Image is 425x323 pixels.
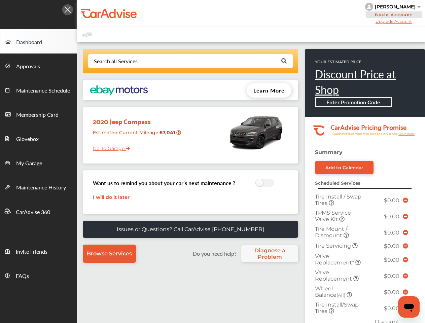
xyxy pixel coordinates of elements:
[315,226,347,239] span: Tire Mount / Dismount
[93,179,235,187] h3: Want us to remind you about your car’s next maintenance ?
[398,296,420,318] iframe: Button to launch messaging window
[384,213,399,220] span: $0.00
[88,127,186,144] div: Estimated Current Mileage :
[315,253,355,266] span: Valve Replacement*
[384,289,399,295] span: $0.00
[16,208,50,217] span: CarAdvise 360
[384,305,399,312] span: $0.00
[315,59,415,65] p: YOUR ESTIMATED PRICE
[417,6,421,8] img: sCxJUJ+qAmfqhQGDUl18vwLg4ZYJ6CxN7XmbOMBAAAAAElFTkSuQmCC
[16,183,66,192] span: Maintenance History
[189,250,240,257] label: Do you need help?
[384,229,399,236] span: $0.00
[16,159,42,168] span: My Garage
[315,193,361,206] span: Tire Install / Swap Tires
[315,301,359,314] span: Tire Install/Swap Tires
[88,140,130,153] a: Go To Garage
[253,86,285,94] span: Learn More
[0,175,77,199] a: Maintenance History
[325,165,363,170] div: Add to Calendar
[241,245,298,262] a: Diagnose a Problem
[384,197,399,204] span: $0.00
[315,285,347,298] span: Wheel Balance
[398,132,415,136] tspan: Learn more
[16,135,39,144] span: Glovebox
[16,86,70,95] span: Maintenance Schedule
[375,4,416,10] div: [PERSON_NAME]
[227,110,285,154] img: mobile_13049_st0640_046.jpg
[315,243,352,249] span: Tire Servicing
[384,243,399,249] span: $0.00
[83,221,298,238] a: Issues or Questions? Call CarAdvise [PHONE_NUMBER]
[332,132,398,136] tspan: Guaranteed lower than retail price on every service.
[315,149,343,155] strong: Summary
[88,110,186,127] div: 2020 Jeep Compass
[160,130,176,136] strong: 67,041
[0,126,77,150] a: Glovebox
[16,111,59,119] span: Membership Card
[0,78,77,102] a: Maintenance Schedule
[384,273,399,279] span: $0.00
[62,4,73,15] img: Icon.5fd9dcc7.svg
[0,150,77,175] a: My Garage
[117,226,264,232] p: Issues or Questions? Call CarAdvise [PHONE_NUMBER]
[384,257,399,263] span: $0.00
[16,38,42,47] span: Dashboard
[16,248,47,256] span: Invite Friends
[94,59,138,64] div: Search all Services
[315,66,415,97] a: Discount Price at Shop
[315,161,374,174] a: Add to Calendar
[315,180,360,186] strong: Scheduled Services
[87,250,132,257] span: Browse Services
[93,194,130,200] a: I will do it later
[16,62,40,71] span: Approvals
[0,102,77,126] a: Membership Card
[365,19,422,24] span: Upgrade Account
[315,269,353,282] span: Valve Replacement
[315,210,351,222] span: TPMS Service Valve Kit
[326,98,380,106] b: Enter Promotion Code
[0,53,77,78] a: Approvals
[245,247,295,260] span: Diagnose a Problem
[331,121,406,133] tspan: CarAdvise Pricing Promise
[365,3,373,11] img: knH8PDtVvWoAbQRylUukY18CTiRevjo20fAtgn5MLBQj4uumYvk2MzTtcAIzfGAtb1XOLVMAvhLuqoNAbL4reqehy0jehNKdM...
[82,30,92,39] img: placeholder_car.fcab19be.svg
[337,292,345,298] small: (All)
[0,29,77,53] a: Dashboard
[83,245,136,263] a: Browse Services
[16,272,29,281] span: FAQs
[366,11,422,18] span: Basic Account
